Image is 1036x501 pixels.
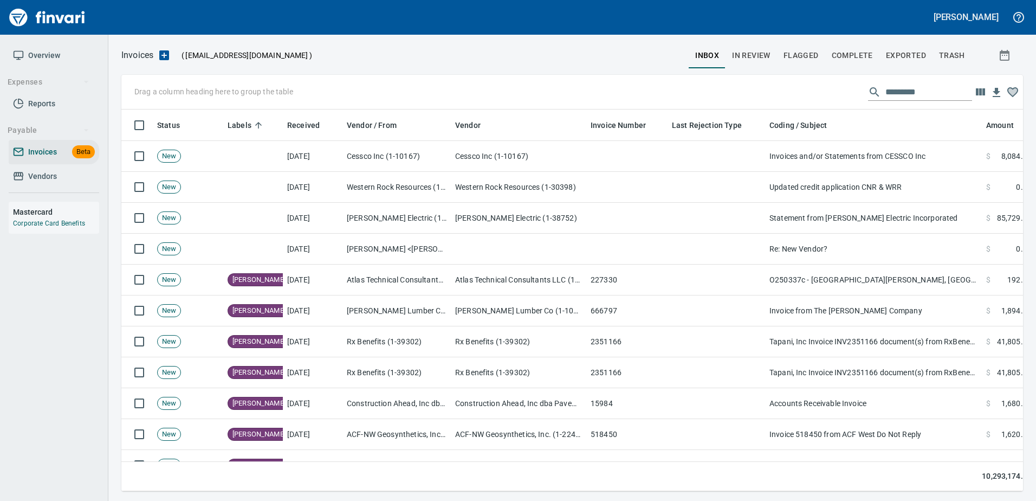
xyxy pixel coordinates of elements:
span: [PERSON_NAME] [228,429,290,440]
span: Payable [8,124,89,137]
span: Received [287,119,320,132]
a: InvoicesBeta [9,140,99,164]
span: 480.14 [1007,460,1032,471]
td: [PERSON_NAME] Electric (1-38752) [342,203,451,234]
td: Updated credit application CNR & WRR [765,172,982,203]
td: O250337c - [GEOGRAPHIC_DATA][PERSON_NAME], [GEOGRAPHIC_DATA], [GEOGRAPHIC_DATA], [GEOGRAPHIC_DATA] [765,265,982,296]
td: MESA Products Inc (1-22431) [342,450,451,481]
td: Cessco Inc (1-10167) [451,141,586,172]
td: Rx Benefits (1-39302) [342,357,451,388]
td: MESA Invoice P2505909 [765,450,982,481]
span: $ [986,274,990,285]
span: $ [986,213,990,223]
span: $ [986,182,990,192]
td: Rx Benefits (1-39302) [451,357,586,388]
td: Statement from [PERSON_NAME] Electric Incorporated [765,203,982,234]
span: Invoice Number [591,119,660,132]
button: Column choices favorited. Click to reset to default [1005,84,1021,100]
p: ( ) [175,50,312,61]
span: [PERSON_NAME] [228,399,290,409]
span: [PERSON_NAME] [228,368,290,378]
button: Choose columns to display [972,84,988,100]
p: Drag a column heading here to group the table [134,86,293,97]
button: Expenses [3,72,94,92]
span: New [158,337,180,347]
td: Re: New Vendor? [765,234,982,265]
td: [DATE] [283,450,342,481]
span: [PERSON_NAME] [228,306,290,316]
span: $ [986,336,990,347]
h6: Mastercard [13,206,99,218]
span: 8,084.00 [1001,151,1032,162]
button: Upload an Invoice [153,49,175,62]
span: Overview [28,49,60,62]
td: 2351166 [586,357,668,388]
button: [PERSON_NAME] [931,9,1001,25]
span: trash [939,49,964,62]
span: New [158,399,180,409]
span: Last Rejection Type [672,119,742,132]
td: Invoice 518450 from ACF West Do Not Reply [765,419,982,450]
td: [DATE] [283,388,342,419]
a: Vendors [9,164,99,189]
span: Status [157,119,194,132]
nav: breadcrumb [121,49,153,62]
td: Invoices and/or Statements from CESSCO Inc [765,141,982,172]
a: Corporate Card Benefits [13,220,85,227]
span: 1,620.00 [1001,429,1032,440]
span: 10,293,174.85 [982,471,1032,482]
span: New [158,182,180,192]
span: New [158,306,180,316]
td: Atlas Technical Consultants LLC (1-30680) [451,265,586,296]
span: $ [986,398,990,409]
span: Expenses [8,75,89,89]
span: $ [986,367,990,378]
a: Reports [9,92,99,116]
span: Invoices [28,145,57,159]
td: [PERSON_NAME] Lumber Co (1-10777) [451,296,586,326]
span: New [158,429,180,440]
td: [DATE] [283,234,342,265]
span: Vendor / From [347,119,397,132]
span: New [158,368,180,378]
td: Cessco Inc (1-10167) [342,141,451,172]
span: [PERSON_NAME] [228,275,290,285]
span: 0.00 [1016,243,1032,254]
td: Rx Benefits (1-39302) [451,326,586,357]
td: Western Rock Resources (1-30398) [451,172,586,203]
span: Amount [986,119,1014,132]
td: [DATE] [283,419,342,450]
span: Vendor [455,119,495,132]
span: 192.60 [1007,274,1032,285]
span: Reports [28,97,55,111]
span: New [158,213,180,223]
span: In Review [732,49,770,62]
td: 15984 [586,388,668,419]
td: Invoice from The [PERSON_NAME] Company [765,296,982,326]
button: Show invoices within a particular date range [988,46,1023,65]
td: [DATE] [283,172,342,203]
td: [PERSON_NAME] <[PERSON_NAME][EMAIL_ADDRESS][PERSON_NAME][DOMAIN_NAME]> [342,234,451,265]
span: Status [157,119,180,132]
span: 41,805.64 [997,336,1032,347]
td: Tapani, Inc Invoice INV2351166 document(s) from RxBenefits, Inc. [765,357,982,388]
button: Download Table [988,85,1005,101]
span: 85,729.42 [997,213,1032,223]
span: $ [986,305,990,316]
button: Payable [3,120,94,140]
span: New [158,151,180,162]
span: Received [287,119,334,132]
span: Exported [886,49,926,62]
td: 518450 [586,419,668,450]
span: Labels [228,119,266,132]
span: Coding / Subject [769,119,827,132]
td: Accounts Receivable Invoice [765,388,982,419]
a: Overview [9,43,99,68]
span: $ [986,429,990,440]
td: Western Rock Resources (1-30398) [342,172,451,203]
span: Vendor [455,119,481,132]
span: 41,805.64 [997,367,1032,378]
td: [DATE] [283,326,342,357]
td: ACF-NW Geosynthetics, Inc. (1-22405) [451,419,586,450]
td: [DATE] [283,265,342,296]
